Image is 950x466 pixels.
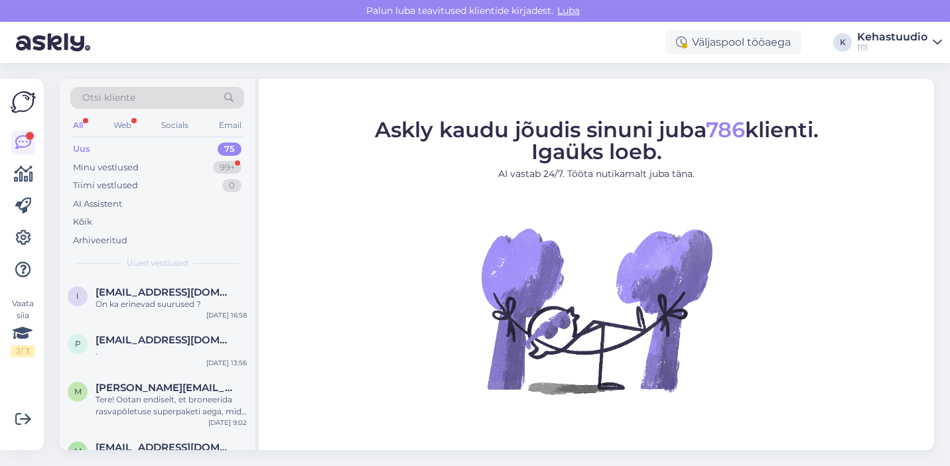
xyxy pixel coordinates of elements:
span: Uued vestlused [127,257,188,269]
div: Web [111,117,134,134]
div: Email [216,117,244,134]
span: p [75,339,81,349]
div: [DATE] 9:02 [208,418,247,428]
img: No Chat active [477,191,716,430]
img: Askly Logo [11,89,36,115]
span: m [74,386,82,396]
span: i [76,291,79,301]
div: Kõik [73,215,92,229]
p: AI vastab 24/7. Tööta nutikamalt juba täna. [375,166,819,180]
div: Vaata siia [11,298,34,357]
div: Minu vestlused [73,161,139,174]
div: 99+ [213,161,241,174]
div: Kehastuudio [857,32,927,42]
div: Uus [73,143,90,156]
div: Tere! Ootan endiselt, et broneerida rasvapõletuse superpaketi aega, mida kodulehel ei saa teha. [... [96,394,247,418]
div: Socials [159,117,191,134]
div: . [96,346,247,358]
a: Kehastuudio1111 [857,32,942,53]
div: 2 / 3 [11,345,34,357]
span: Otsi kliente [82,91,135,105]
span: m [74,446,82,456]
div: AI Assistent [73,198,122,211]
span: Askly kaudu jõudis sinuni juba klienti. Igaüks loeb. [375,116,819,164]
div: 75 [218,143,241,156]
div: 1111 [857,42,927,53]
span: 786 [706,116,745,142]
span: marilinpert@hotmail.com [96,441,234,453]
span: merlis.uustal@gmail.com [96,382,234,394]
div: On ka erinevad suurused ? [96,298,247,310]
div: K [833,33,852,52]
span: Luba [553,5,584,17]
div: [DATE] 16:58 [206,310,247,320]
span: irjana.viitkin@gmail.com [96,286,234,298]
div: Arhiveeritud [73,234,127,247]
div: Väljaspool tööaega [665,30,801,54]
div: [DATE] 13:56 [206,358,247,368]
div: Tiimi vestlused [73,179,138,192]
span: piretvali@gmail.com [96,334,234,346]
div: 0 [222,179,241,192]
div: All [70,117,86,134]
